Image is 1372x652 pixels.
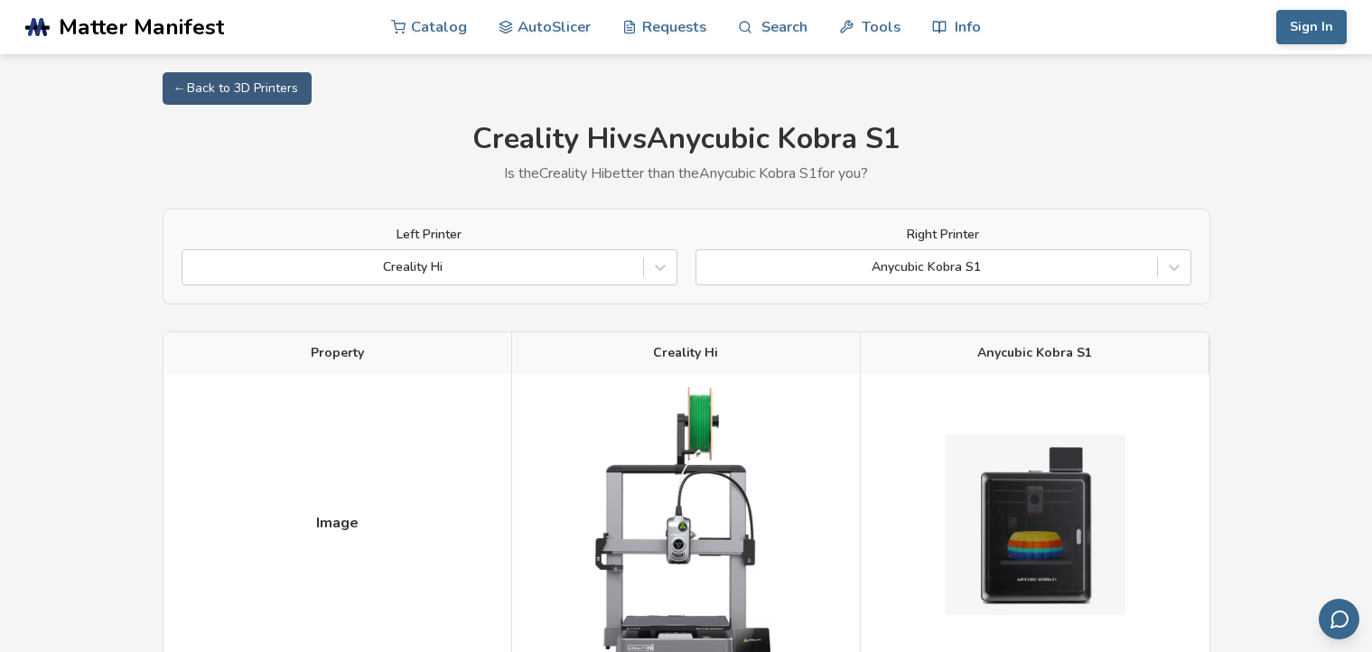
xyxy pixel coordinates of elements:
[1276,10,1347,44] button: Sign In
[163,165,1210,182] p: Is the Creality Hi better than the Anycubic Kobra S1 for you?
[182,228,677,242] label: Left Printer
[163,123,1210,156] h1: Creality Hi vs Anycubic Kobra S1
[705,260,709,275] input: Anycubic Kobra S1
[163,72,312,105] a: ← Back to 3D Printers
[311,346,364,360] span: Property
[977,346,1092,360] span: Anycubic Kobra S1
[316,515,359,531] span: Image
[945,434,1125,615] img: Anycubic Kobra S1
[653,346,718,360] span: Creality Hi
[1319,599,1359,639] button: Send feedback via email
[695,228,1191,242] label: Right Printer
[59,14,224,40] span: Matter Manifest
[191,260,195,275] input: Creality Hi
